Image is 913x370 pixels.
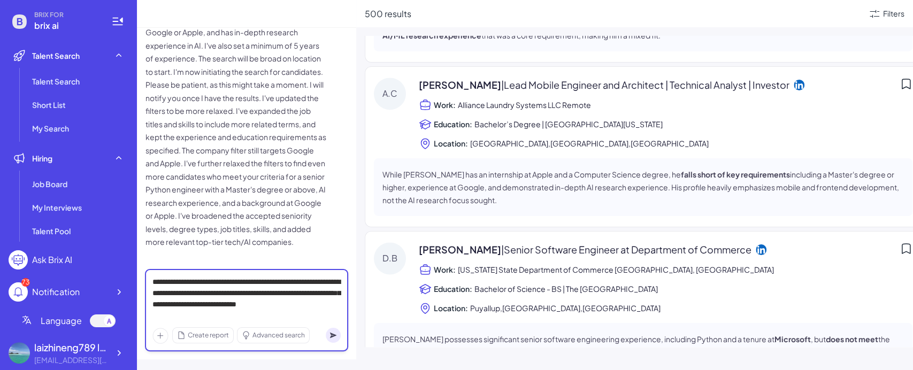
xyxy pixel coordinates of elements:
[434,138,468,149] span: Location:
[34,340,109,354] div: laizhineng789 laiz
[32,253,72,266] div: Ask Brix AI
[9,342,30,364] img: 603306eb96b24af9be607d0c73ae8e85.jpg
[32,179,67,189] span: Job Board
[32,99,66,110] span: Short List
[458,98,591,111] span: Alliance Laundry Systems LLC Remote
[32,286,80,298] div: Notification
[32,202,82,213] span: My Interviews
[434,303,468,313] span: Location:
[188,330,229,340] span: Create report
[34,11,98,19] span: BRIX FOR
[32,153,52,164] span: Hiring
[419,242,751,257] span: [PERSON_NAME]
[681,169,790,179] strong: falls short of key requirements
[382,168,904,206] p: While [PERSON_NAME] has an internship at Apple and a Computer Science degree, he including a Mast...
[501,79,789,91] span: | Lead Mobile Engineer and Architect | Technical Analyst | Investor
[434,119,472,129] span: Education:
[34,354,109,366] div: 2725121109@qq.com
[21,278,30,287] div: 73
[501,243,751,256] span: | Senior Software Engineer at Department of Commerce
[458,263,774,276] span: [US_STATE] State Department of Commerce [GEOGRAPHIC_DATA], [GEOGRAPHIC_DATA]
[32,123,69,134] span: My Search
[32,50,80,61] span: Talent Search
[32,226,71,236] span: Talent Pool
[883,8,904,19] div: Filters
[32,76,80,87] span: Talent Search
[374,242,406,274] div: D.B
[34,19,98,32] span: brix ai
[434,264,456,275] span: Work:
[374,78,406,110] div: A.C
[826,334,878,344] strong: does not meet
[365,8,411,19] span: 500 results
[470,302,661,314] span: Puyallup,[GEOGRAPHIC_DATA],[GEOGRAPHIC_DATA]
[474,118,663,130] span: Bachelor’s Degree | [GEOGRAPHIC_DATA][US_STATE]
[470,137,709,150] span: [GEOGRAPHIC_DATA],[GEOGRAPHIC_DATA],[GEOGRAPHIC_DATA]
[774,334,811,344] strong: Microsoft
[252,330,305,340] span: Advanced search
[434,283,472,294] span: Education:
[474,282,658,295] span: Bachelor of Science - BS | The [GEOGRAPHIC_DATA]
[41,314,82,327] span: Language
[434,99,456,110] span: Work:
[419,78,789,92] span: [PERSON_NAME]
